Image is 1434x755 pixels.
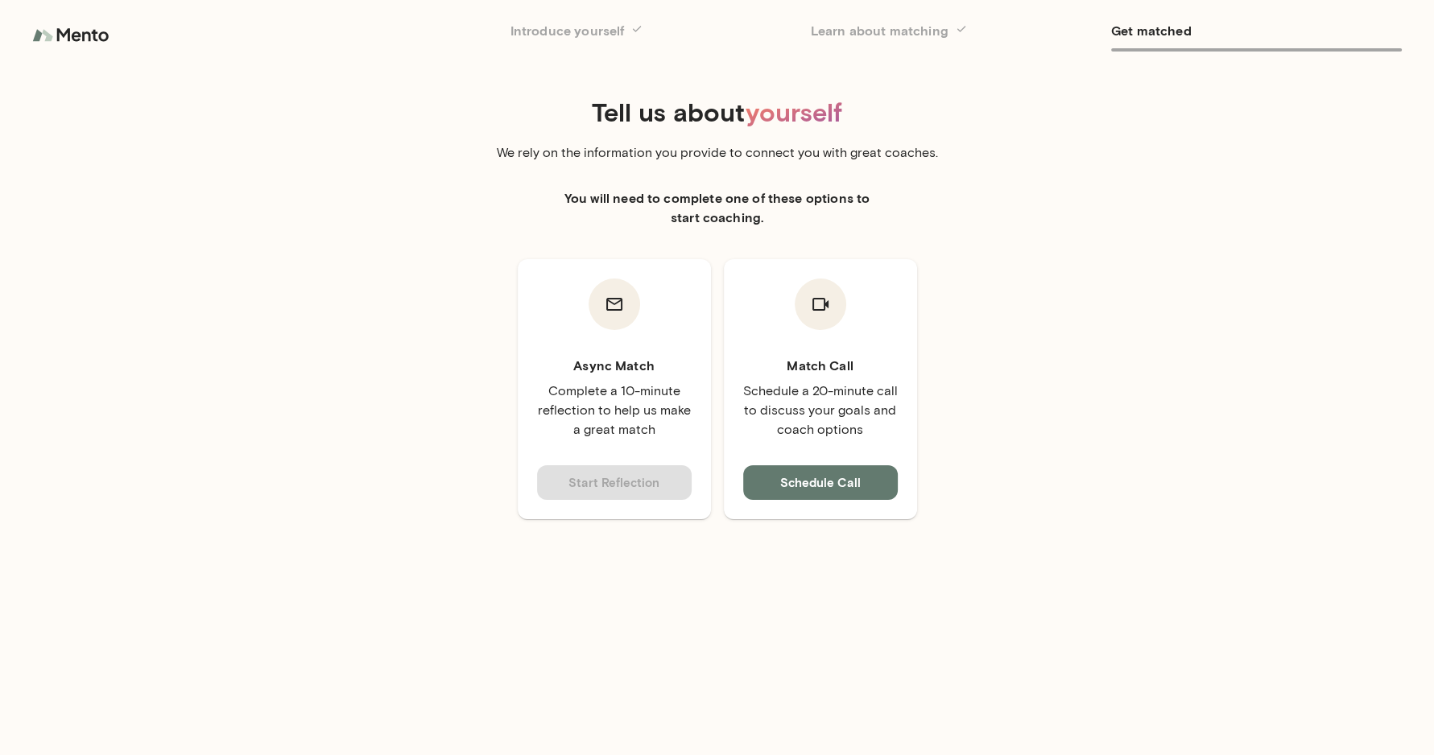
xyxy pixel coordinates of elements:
h6: You will need to complete one of these options to start coaching. [556,188,878,227]
span: yourself [746,96,842,127]
h4: Tell us about [112,97,1323,127]
p: We rely on the information you provide to connect you with great coaches. [492,143,943,163]
button: Schedule Call [743,465,898,499]
p: Schedule a 20-minute call to discuss your goals and coach options [743,382,898,439]
h6: Get matched [1111,19,1402,42]
img: logo [32,19,113,52]
h6: Introduce yourself [510,19,801,42]
h6: Learn about matching [811,19,1101,42]
p: Complete a 10-minute reflection to help us make a great match [537,382,692,439]
h6: Match Call [743,356,898,375]
h6: Async Match [537,356,692,375]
